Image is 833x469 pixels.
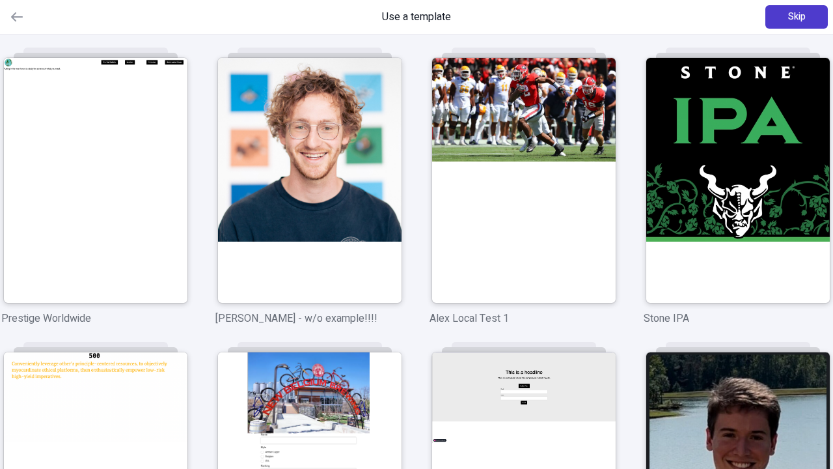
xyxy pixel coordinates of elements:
p: Alex Local Test 1 [430,311,618,326]
span: Use a template [382,9,451,25]
p: Stone IPA [644,311,832,326]
button: Skip [765,5,828,29]
p: Prestige Worldwide [1,311,189,326]
span: Skip [788,10,806,24]
p: [PERSON_NAME] - w/o example!!!! [215,311,403,326]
